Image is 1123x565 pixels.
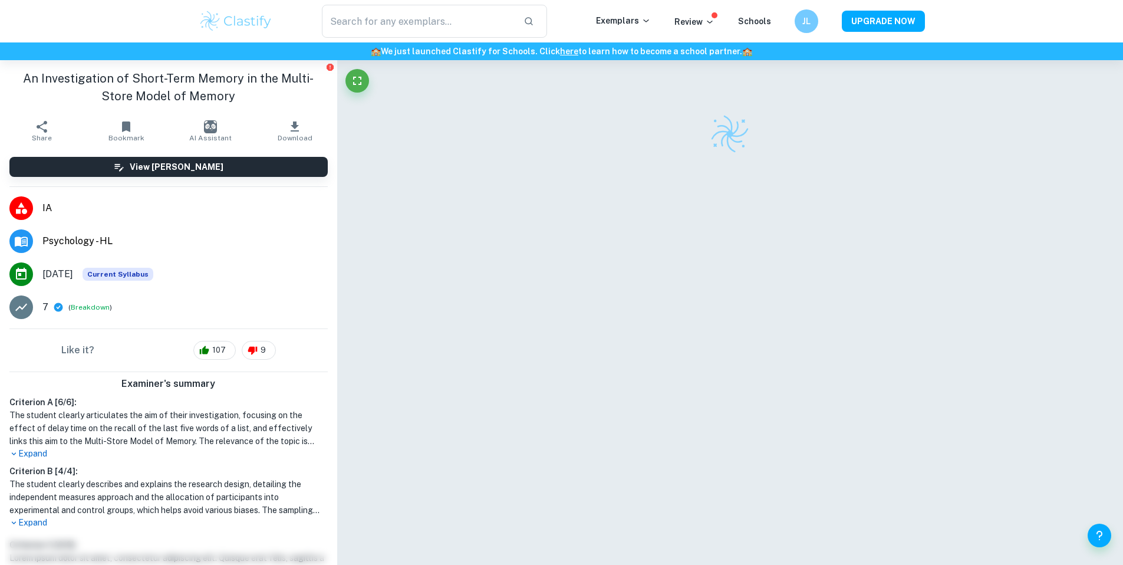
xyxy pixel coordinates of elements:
[1088,524,1111,547] button: Help and Feedback
[83,268,153,281] div: This exemplar is based on the current syllabus. Feel free to refer to it for inspiration/ideas wh...
[9,396,328,409] h6: Criterion A [ 6 / 6 ]:
[738,17,771,26] a: Schools
[9,409,328,448] h1: The student clearly articulates the aim of their investigation, focusing on the effect of delay t...
[560,47,578,56] a: here
[322,5,515,38] input: Search for any exemplars...
[371,47,381,56] span: 🏫
[189,134,232,142] span: AI Assistant
[199,9,274,33] img: Clastify logo
[9,465,328,478] h6: Criterion B [ 4 / 4 ]:
[42,234,328,248] span: Psychology - HL
[9,478,328,517] h1: The student clearly describes and explains the research design, detailing the independent measure...
[108,134,144,142] span: Bookmark
[709,113,750,155] img: Clastify logo
[9,448,328,460] p: Expand
[2,45,1121,58] h6: We just launched Clastify for Schools. Click to learn how to become a school partner.
[242,341,276,360] div: 9
[742,47,752,56] span: 🏫
[42,300,48,314] p: 7
[130,160,223,173] h6: View [PERSON_NAME]
[42,201,328,215] span: IA
[278,134,312,142] span: Download
[206,344,232,356] span: 107
[9,517,328,529] p: Expand
[71,302,110,313] button: Breakdown
[326,63,335,71] button: Report issue
[596,14,651,27] p: Exemplars
[193,341,236,360] div: 107
[254,344,272,356] span: 9
[204,120,217,133] img: AI Assistant
[32,134,52,142] span: Share
[61,343,94,357] h6: Like it?
[83,268,153,281] span: Current Syllabus
[42,267,73,281] span: [DATE]
[9,157,328,177] button: View [PERSON_NAME]
[345,69,369,93] button: Fullscreen
[9,70,328,105] h1: An Investigation of Short-Term Memory in the Multi-Store Model of Memory
[68,302,112,313] span: ( )
[795,9,818,33] button: JL
[84,114,169,147] button: Bookmark
[842,11,925,32] button: UPGRADE NOW
[253,114,337,147] button: Download
[5,377,332,391] h6: Examiner's summary
[799,15,813,28] h6: JL
[674,15,714,28] p: Review
[169,114,253,147] button: AI Assistant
